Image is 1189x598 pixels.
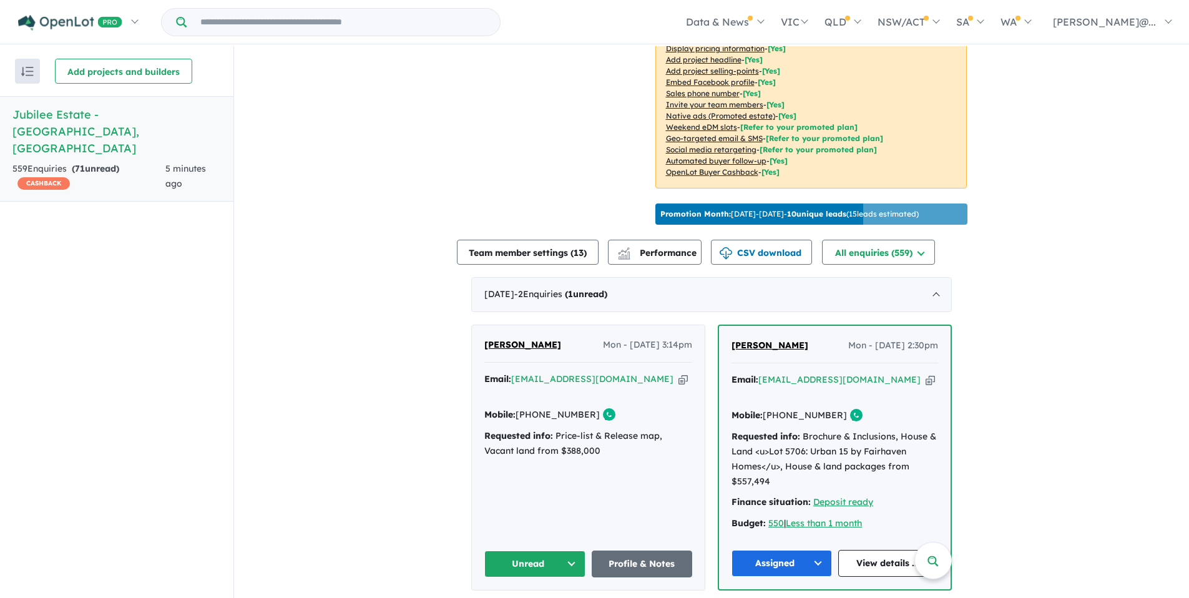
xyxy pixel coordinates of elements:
u: Sales phone number [666,89,740,98]
a: [EMAIL_ADDRESS][DOMAIN_NAME] [758,374,921,385]
strong: Finance situation: [732,496,811,507]
span: Mon - [DATE] 2:30pm [848,338,938,353]
b: Promotion Month: [660,209,731,218]
a: [EMAIL_ADDRESS][DOMAIN_NAME] [511,373,673,385]
button: All enquiries (559) [822,240,935,265]
strong: Requested info: [484,430,553,441]
span: [ Yes ] [766,100,785,109]
span: [ Yes ] [745,55,763,64]
div: Price-list & Release map, Vacant land from $388,000 [484,429,692,459]
span: [ Yes ] [762,66,780,76]
strong: Email: [484,373,511,385]
span: 1 [568,288,573,300]
strong: Budget: [732,517,766,529]
u: Add project selling-points [666,66,759,76]
div: | [732,516,938,531]
u: Social media retargeting [666,145,756,154]
span: [PERSON_NAME]@... [1053,16,1156,28]
a: Profile & Notes [592,551,693,577]
u: Embed Facebook profile [666,77,755,87]
span: [PERSON_NAME] [484,339,561,350]
button: Assigned [732,550,832,577]
span: [Yes] [761,167,780,177]
span: [Refer to your promoted plan] [766,134,883,143]
strong: Email: [732,374,758,385]
span: [PERSON_NAME] [732,340,808,351]
u: Weekend eDM slots [666,122,737,132]
span: [Refer to your promoted plan] [740,122,858,132]
span: 13 [574,247,584,258]
u: Invite your team members [666,100,763,109]
h5: Jubilee Estate - [GEOGRAPHIC_DATA] , [GEOGRAPHIC_DATA] [12,106,221,157]
span: [ Yes ] [758,77,776,87]
img: bar-chart.svg [618,252,630,260]
strong: Requested info: [732,431,800,442]
b: 10 unique leads [787,209,846,218]
u: Automated buyer follow-up [666,156,766,165]
button: Team member settings (13) [457,240,599,265]
img: Openlot PRO Logo White [18,15,122,31]
u: Geo-targeted email & SMS [666,134,763,143]
a: View details ... [838,550,939,577]
span: [ Yes ] [768,44,786,53]
strong: ( unread) [72,163,119,174]
span: Mon - [DATE] 3:14pm [603,338,692,353]
div: 559 Enquir ies [12,162,165,192]
a: 550 [768,517,784,529]
span: 5 minutes ago [165,163,206,189]
u: OpenLot Buyer Cashback [666,167,758,177]
strong: Mobile: [732,409,763,421]
u: Add project headline [666,55,741,64]
u: Native ads (Promoted estate) [666,111,775,120]
p: [DATE] - [DATE] - ( 15 leads estimated) [660,208,919,220]
button: Copy [926,373,935,386]
button: Unread [484,551,585,577]
strong: ( unread) [565,288,607,300]
button: Copy [678,373,688,386]
u: Display pricing information [666,44,765,53]
input: Try estate name, suburb, builder or developer [189,9,497,36]
button: Add projects and builders [55,59,192,84]
span: [ Yes ] [743,89,761,98]
a: [PHONE_NUMBER] [516,409,600,420]
span: Performance [620,247,697,258]
span: [Yes] [770,156,788,165]
span: 71 [75,163,85,174]
img: download icon [720,247,732,260]
button: CSV download [711,240,812,265]
a: [PERSON_NAME] [484,338,561,353]
div: Brochure & Inclusions, House & Land <u>Lot 5706: Urban 15 by Fairhaven Homes</u>, House & land pa... [732,429,938,489]
div: [DATE] [471,277,952,312]
span: [Refer to your promoted plan] [760,145,877,154]
span: - 2 Enquir ies [514,288,607,300]
strong: Mobile: [484,409,516,420]
a: Deposit ready [813,496,873,507]
img: sort.svg [21,67,34,76]
button: Performance [608,240,702,265]
a: [PHONE_NUMBER] [763,409,847,421]
span: [Yes] [778,111,796,120]
img: line-chart.svg [618,247,629,254]
a: [PERSON_NAME] [732,338,808,353]
a: Less than 1 month [786,517,862,529]
span: CASHBACK [17,177,70,190]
